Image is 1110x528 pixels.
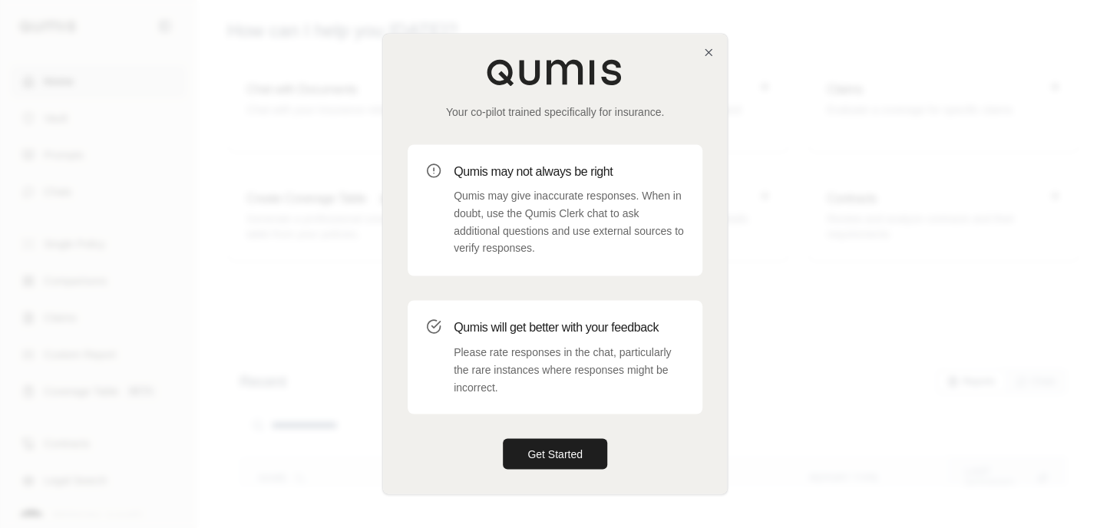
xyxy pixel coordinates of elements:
p: Qumis may give inaccurate responses. When in doubt, use the Qumis Clerk chat to ask additional qu... [454,187,684,257]
p: Your co-pilot trained specifically for insurance. [408,104,702,120]
p: Please rate responses in the chat, particularly the rare instances where responses might be incor... [454,343,684,395]
img: Qumis Logo [486,58,624,86]
h3: Qumis may not always be right [454,163,684,181]
button: Get Started [503,439,607,470]
h3: Qumis will get better with your feedback [454,318,684,337]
